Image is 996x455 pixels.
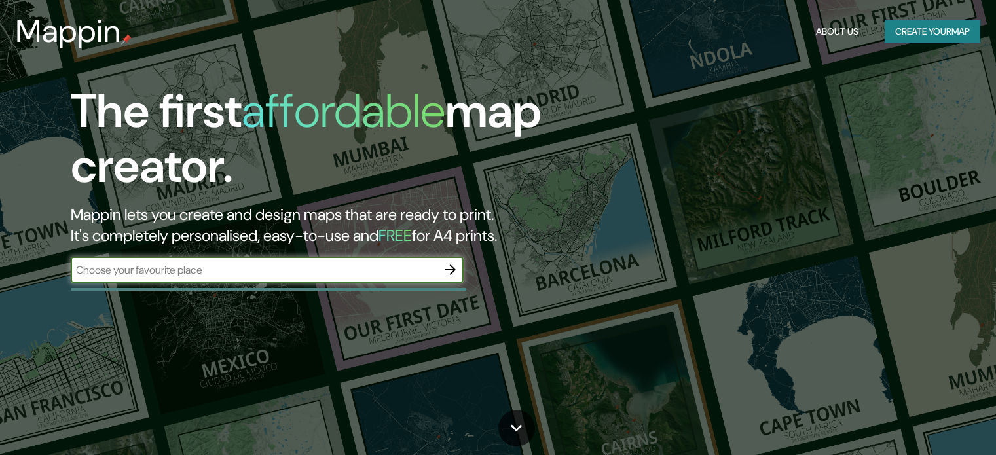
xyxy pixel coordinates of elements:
h1: The first map creator. [71,84,569,204]
h2: Mappin lets you create and design maps that are ready to print. It's completely personalised, eas... [71,204,569,246]
button: Create yourmap [885,20,980,44]
h5: FREE [378,225,412,246]
button: About Us [811,20,864,44]
img: mappin-pin [121,34,132,45]
h3: Mappin [16,13,121,50]
h1: affordable [242,81,445,141]
input: Choose your favourite place [71,263,437,278]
